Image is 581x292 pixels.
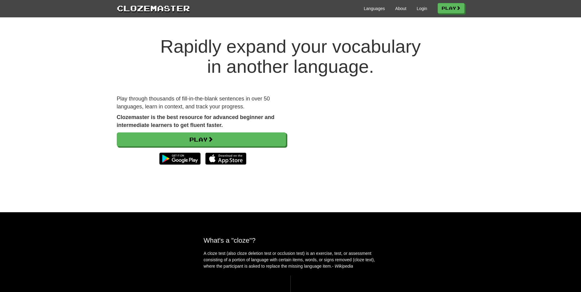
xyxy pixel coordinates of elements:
a: Login [417,5,427,12]
p: Play through thousands of fill-in-the-blank sentences in over 50 languages, learn in context, and... [117,95,286,111]
h2: What's a "cloze"? [204,237,378,244]
em: - Wikipedia [332,264,353,269]
img: Download_on_the_App_Store_Badge_US-UK_135x40-25178aeef6eb6b83b96f5f2d004eda3bffbb37122de64afbaef7... [205,153,246,165]
p: A cloze test (also cloze deletion test or occlusion test) is an exercise, test, or assessment con... [204,250,378,269]
a: Play [117,132,286,146]
a: About [395,5,407,12]
strong: Clozemaster is the best resource for advanced beginner and intermediate learners to get fluent fa... [117,114,274,128]
a: Clozemaster [117,2,190,14]
a: Play [438,3,464,13]
img: Get it on Google Play [156,150,203,168]
a: Languages [364,5,385,12]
